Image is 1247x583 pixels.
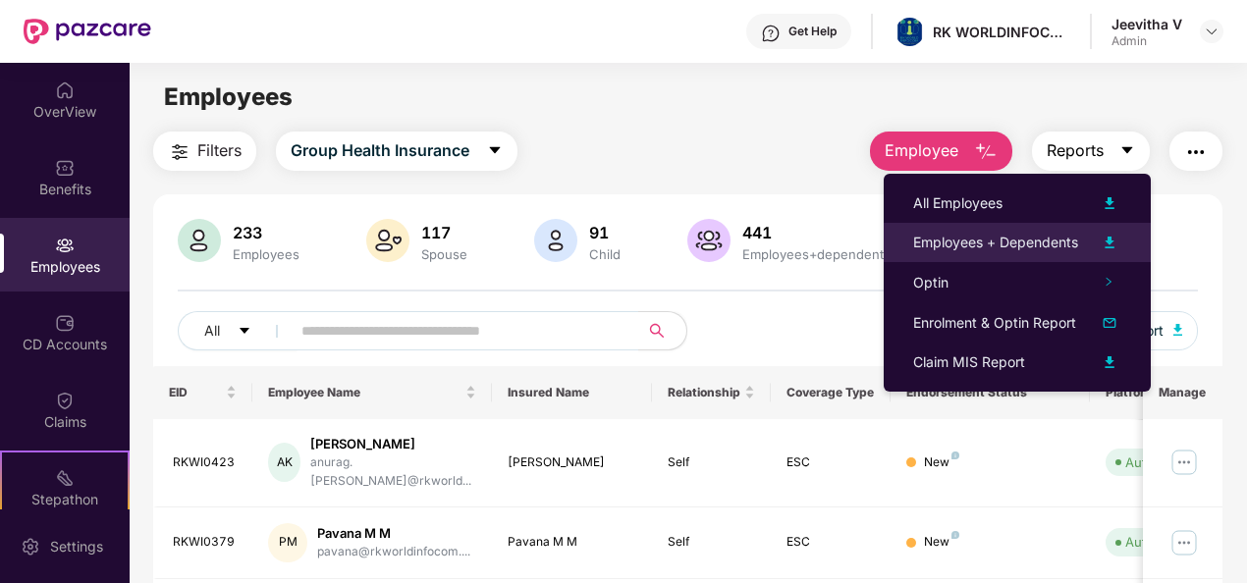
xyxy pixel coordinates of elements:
[1168,527,1200,558] img: manageButton
[1173,324,1183,336] img: svg+xml;base64,PHN2ZyB4bWxucz0iaHR0cDovL3d3dy53My5vcmcvMjAwMC9zdmciIHhtbG5zOnhsaW5rPSJodHRwOi8vd3...
[252,366,492,419] th: Employee Name
[924,533,959,552] div: New
[738,246,895,262] div: Employees+dependents
[204,320,220,342] span: All
[1104,277,1113,287] span: right
[197,138,242,163] span: Filters
[786,453,875,472] div: ESC
[24,19,151,44] img: New Pazcare Logo
[168,140,191,164] img: svg+xml;base64,PHN2ZyB4bWxucz0iaHR0cDovL3d3dy53My5vcmcvMjAwMC9zdmciIHdpZHRoPSIyNCIgaGVpZ2h0PSIyNC...
[229,223,303,242] div: 233
[268,523,307,562] div: PM
[913,351,1025,373] div: Claim MIS Report
[310,435,476,453] div: [PERSON_NAME]
[638,323,677,339] span: search
[788,24,837,39] div: Get Help
[268,443,300,482] div: AK
[1098,191,1121,215] img: svg+xml;base64,PHN2ZyB4bWxucz0iaHR0cDovL3d3dy53My5vcmcvMjAwMC9zdmciIHhtbG5zOnhsaW5rPSJodHRwOi8vd3...
[417,223,471,242] div: 117
[55,80,75,100] img: svg+xml;base64,PHN2ZyBpZD0iSG9tZSIgeG1sbnM9Imh0dHA6Ly93d3cudzMub3JnLzIwMDAvc3ZnIiB3aWR0aD0iMjAiIG...
[153,366,253,419] th: EID
[55,236,75,255] img: svg+xml;base64,PHN2ZyBpZD0iRW1wbG95ZWVzIiB4bWxucz0iaHR0cDovL3d3dy53My5vcmcvMjAwMC9zdmciIHdpZHRoPS...
[366,219,409,262] img: svg+xml;base64,PHN2ZyB4bWxucz0iaHR0cDovL3d3dy53My5vcmcvMjAwMC9zdmciIHhtbG5zOnhsaW5rPSJodHRwOi8vd3...
[974,140,998,164] img: svg+xml;base64,PHN2ZyB4bWxucz0iaHR0cDovL3d3dy53My5vcmcvMjAwMC9zdmciIHhtbG5zOnhsaW5rPSJodHRwOi8vd3...
[1032,132,1150,171] button: Reportscaret-down
[178,311,298,350] button: Allcaret-down
[169,385,223,400] span: EID
[229,246,303,262] div: Employees
[276,132,517,171] button: Group Health Insurancecaret-down
[668,385,741,400] span: Relationship
[1047,138,1104,163] span: Reports
[1184,140,1208,164] img: svg+xml;base64,PHN2ZyB4bWxucz0iaHR0cDovL3d3dy53My5vcmcvMjAwMC9zdmciIHdpZHRoPSIyNCIgaGVpZ2h0PSIyNC...
[786,533,875,552] div: ESC
[268,385,461,400] span: Employee Name
[21,537,40,556] img: svg+xml;base64,PHN2ZyBpZD0iU2V0dGluZy0yMHgyMCIgeG1sbnM9Imh0dHA6Ly93d3cudzMub3JnLzIwMDAvc3ZnIiB3aW...
[687,219,731,262] img: svg+xml;base64,PHN2ZyB4bWxucz0iaHR0cDovL3d3dy53My5vcmcvMjAwMC9zdmciIHhtbG5zOnhsaW5rPSJodHRwOi8vd3...
[1143,366,1222,419] th: Manage
[492,366,652,419] th: Insured Name
[1125,532,1204,552] div: Auto Verified
[870,132,1012,171] button: Employee
[585,246,624,262] div: Child
[738,223,895,242] div: 441
[913,312,1076,334] div: Enrolment & Optin Report
[1204,24,1220,39] img: svg+xml;base64,PHN2ZyBpZD0iRHJvcGRvd24tMzJ4MzIiIHhtbG5zPSJodHRwOi8vd3d3LnczLm9yZy8yMDAwL3N2ZyIgd2...
[291,138,469,163] span: Group Health Insurance
[771,366,891,419] th: Coverage Type
[55,313,75,333] img: svg+xml;base64,PHN2ZyBpZD0iQ0RfQWNjb3VudHMiIGRhdGEtbmFtZT0iQ0QgQWNjb3VudHMiIHhtbG5zPSJodHRwOi8vd3...
[668,533,756,552] div: Self
[924,453,959,472] div: New
[1111,15,1182,33] div: Jeevitha V
[1119,142,1135,160] span: caret-down
[317,543,470,561] div: pavana@rkworldinfocom....
[317,524,470,543] div: Pavana M M
[895,18,924,46] img: whatsapp%20image%202024-01-05%20at%2011.24.52%20am.jpeg
[1111,33,1182,49] div: Admin
[173,533,238,552] div: RKWI0379
[164,82,293,111] span: Employees
[913,274,949,291] span: Optin
[913,232,1078,253] div: Employees + Dependents
[1168,447,1200,478] img: manageButton
[885,138,958,163] span: Employee
[178,219,221,262] img: svg+xml;base64,PHN2ZyB4bWxucz0iaHR0cDovL3d3dy53My5vcmcvMjAwMC9zdmciIHhtbG5zOnhsaW5rPSJodHRwOi8vd3...
[310,453,476,491] div: anurag.[PERSON_NAME]@rkworld...
[173,453,238,472] div: RKWI0423
[761,24,781,43] img: svg+xml;base64,PHN2ZyBpZD0iSGVscC0zMngzMiIgeG1sbnM9Imh0dHA6Ly93d3cudzMub3JnLzIwMDAvc3ZnIiB3aWR0aD...
[913,192,1003,214] div: All Employees
[508,453,636,472] div: [PERSON_NAME]
[55,391,75,410] img: svg+xml;base64,PHN2ZyBpZD0iQ2xhaW0iIHhtbG5zPSJodHRwOi8vd3d3LnczLm9yZy8yMDAwL3N2ZyIgd2lkdGg9IjIwIi...
[1125,452,1204,472] div: Auto Verified
[951,531,959,539] img: svg+xml;base64,PHN2ZyB4bWxucz0iaHR0cDovL3d3dy53My5vcmcvMjAwMC9zdmciIHdpZHRoPSI4IiBoZWlnaHQ9IjgiIH...
[55,158,75,178] img: svg+xml;base64,PHN2ZyBpZD0iQmVuZWZpdHMiIHhtbG5zPSJodHRwOi8vd3d3LnczLm9yZy8yMDAwL3N2ZyIgd2lkdGg9Ij...
[668,453,756,472] div: Self
[153,132,256,171] button: Filters
[487,142,503,160] span: caret-down
[585,223,624,242] div: 91
[1098,311,1121,335] img: svg+xml;base64,PHN2ZyB4bWxucz0iaHR0cDovL3d3dy53My5vcmcvMjAwMC9zdmciIHhtbG5zOnhsaW5rPSJodHRwOi8vd3...
[652,366,772,419] th: Relationship
[44,537,109,556] div: Settings
[951,451,959,459] img: svg+xml;base64,PHN2ZyB4bWxucz0iaHR0cDovL3d3dy53My5vcmcvMjAwMC9zdmciIHdpZHRoPSI4IiBoZWlnaHQ9IjgiIH...
[2,490,128,509] div: Stepathon
[238,324,251,340] span: caret-down
[417,246,471,262] div: Spouse
[55,468,75,488] img: svg+xml;base64,PHN2ZyB4bWxucz0iaHR0cDovL3d3dy53My5vcmcvMjAwMC9zdmciIHdpZHRoPSIyMSIgaGVpZ2h0PSIyMC...
[1098,350,1121,374] img: svg+xml;base64,PHN2ZyB4bWxucz0iaHR0cDovL3d3dy53My5vcmcvMjAwMC9zdmciIHhtbG5zOnhsaW5rPSJodHRwOi8vd3...
[508,533,636,552] div: Pavana M M
[1098,231,1121,254] img: svg+xml;base64,PHN2ZyB4bWxucz0iaHR0cDovL3d3dy53My5vcmcvMjAwMC9zdmciIHhtbG5zOnhsaW5rPSJodHRwOi8vd3...
[638,311,687,350] button: search
[933,23,1070,41] div: RK WORLDINFOCOM PRIVATE LIMITED
[534,219,577,262] img: svg+xml;base64,PHN2ZyB4bWxucz0iaHR0cDovL3d3dy53My5vcmcvMjAwMC9zdmciIHhtbG5zOnhsaW5rPSJodHRwOi8vd3...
